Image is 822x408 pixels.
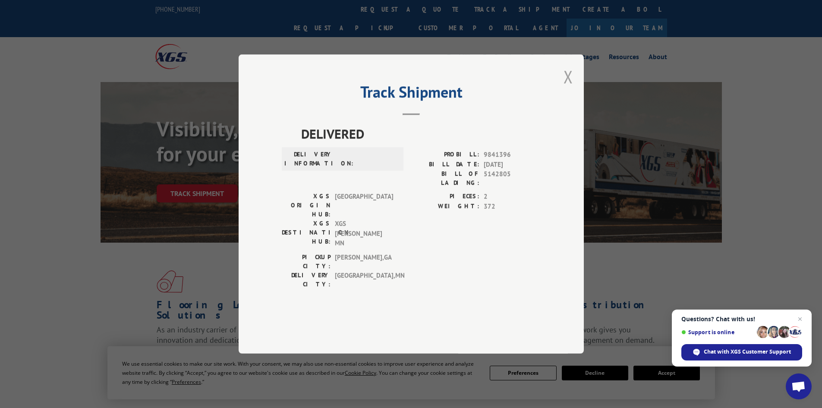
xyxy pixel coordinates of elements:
span: XGS [PERSON_NAME] MN [335,219,393,248]
label: WEIGHT: [411,202,479,212]
label: XGS DESTINATION HUB: [282,219,331,248]
button: Close modal [564,65,573,88]
label: BILL DATE: [411,160,479,170]
h2: Track Shipment [282,86,541,102]
span: Support is online [681,329,754,335]
span: [DATE] [484,160,541,170]
span: [GEOGRAPHIC_DATA] , MN [335,271,393,289]
label: BILL OF LADING: [411,169,479,187]
span: [PERSON_NAME] , GA [335,253,393,271]
span: [GEOGRAPHIC_DATA] [335,192,393,219]
span: 5142805 [484,169,541,187]
label: XGS ORIGIN HUB: [282,192,331,219]
span: DELIVERED [301,124,541,143]
label: PICKUP CITY: [282,253,331,271]
span: 372 [484,202,541,212]
label: PROBILL: [411,150,479,160]
label: DELIVERY CITY: [282,271,331,289]
a: Open chat [786,373,812,399]
label: PIECES: [411,192,479,202]
span: 2 [484,192,541,202]
span: 9841396 [484,150,541,160]
span: Chat with XGS Customer Support [704,348,791,356]
span: Chat with XGS Customer Support [681,344,802,361]
label: DELIVERY INFORMATION: [284,150,333,168]
span: Questions? Chat with us! [681,316,802,323]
